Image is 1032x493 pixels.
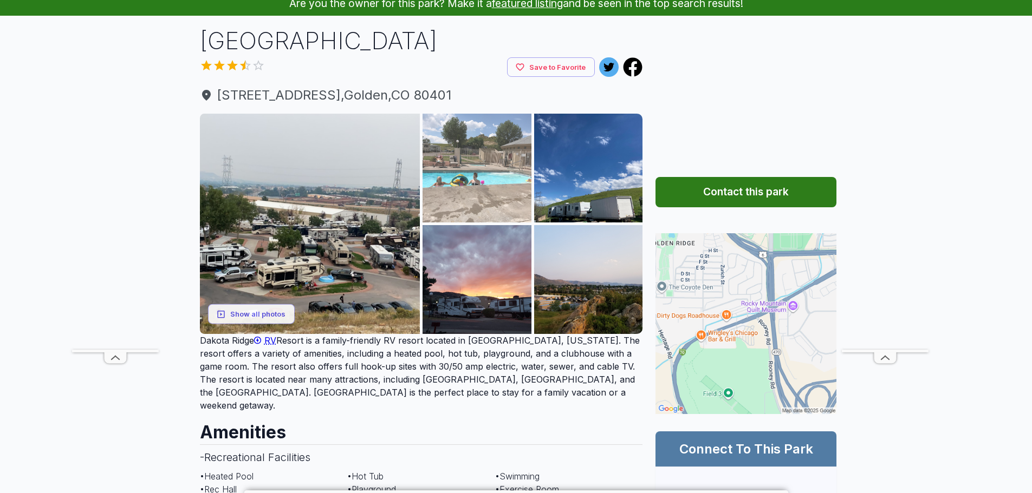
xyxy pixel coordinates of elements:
[200,412,643,444] h2: Amenities
[534,225,643,334] img: AAcXr8rb7hHTraW7nLwzERJavViJ8BRfwRic_wePhKpHw5j6mH99G4iggB2LSbFOQum2httgyziCycRcmnGuce1ntGGCp-MFp...
[534,114,643,222] img: AAcXr8psaQLF6T-tW2V-YO4AVvfnkoC8N46xi9Rh-kzDYYJzF9PWLb5LuclEzisOaqZA0cytxCl5HYU8Wi07cBb9qhaklRWNg...
[655,24,836,160] iframe: Advertisement
[507,57,595,77] button: Save to Favorite
[655,177,836,207] button: Contact this park
[254,335,276,346] a: RV
[200,114,420,334] img: AAcXr8qOjmHe5Ga6Jq2shB3-_pvyT5tt4LOe0OGvvxK1RMznO29UGt7ahs3Bk3zFqsZhfvQmAFtN62EeDhOiXTOlDWeVGiYnl...
[208,304,295,324] button: Show all photos
[842,25,929,350] iframe: Advertisement
[423,114,531,222] img: AAcXr8qhYYm2OXxuSbsRMz6xhBX6jlyV3j1b1bC1aDpVPVomjDLG9Zr4jIdWkVc2aLj5xPBrCg_-rOHJK25LyFDnS9RpH9Eyi...
[668,440,823,458] h2: Connect To This Park
[200,471,254,482] span: • Heated Pool
[655,233,836,414] img: Map for Dakota Ridge RV Resort
[347,471,384,482] span: • Hot Tub
[200,444,643,470] h3: - Recreational Facilities
[72,25,159,350] iframe: Advertisement
[495,471,540,482] span: • Swimming
[200,86,643,105] span: [STREET_ADDRESS] , Golden , CO 80401
[200,86,643,105] a: [STREET_ADDRESS],Golden,CO 80401
[264,335,276,346] span: RV
[200,334,643,412] p: Dakota Ridge Resort is a family-friendly RV resort located in [GEOGRAPHIC_DATA], [US_STATE]. The ...
[423,225,531,334] img: AAcXr8oRxoHdI5AkY4v9rAaWaupcqOC9NrlNfc12yndFSFva5WpN0_4Dn81iT__ErT9_X6ockuRTVknQuInouuoHInnUdFrFQ...
[200,24,643,57] h1: [GEOGRAPHIC_DATA]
